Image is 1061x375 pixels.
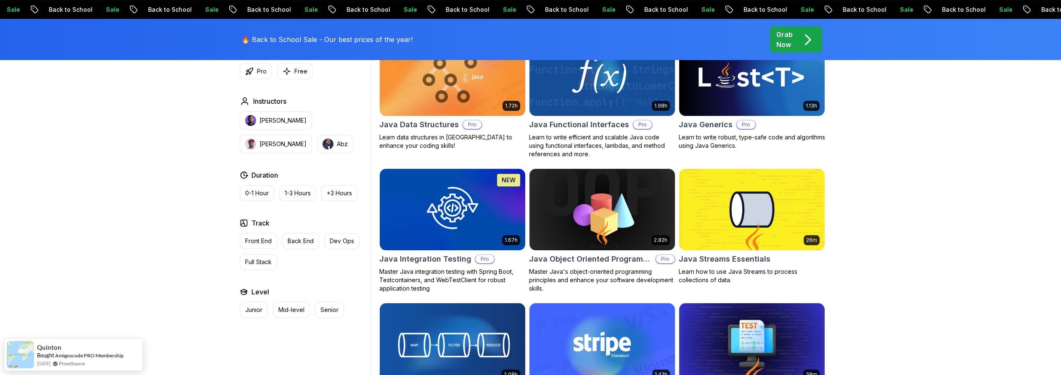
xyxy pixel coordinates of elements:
p: Pro [476,255,494,263]
p: Back to School [125,5,182,14]
p: 🔥 Back to School Sale - Our best prices of the year! [241,34,413,45]
p: Mid-level [278,306,304,314]
h2: Track [251,218,270,228]
p: Grab Now [776,29,793,50]
p: Back to School [720,5,778,14]
p: Back to School [621,5,678,14]
p: Sale [976,5,1003,14]
img: instructor img [245,139,256,149]
button: Pro [240,63,272,79]
img: Java Functional Interfaces card [529,34,675,116]
p: Junior [245,306,262,314]
p: [PERSON_NAME] [259,140,307,148]
a: ProveSource [59,360,85,367]
a: Java Streams Essentials card26mJava Streams EssentialsLearn how to use Java Streams to process co... [679,168,825,284]
p: Back to School [224,5,281,14]
button: instructor img[PERSON_NAME] [240,111,312,130]
p: Back to School [820,5,877,14]
button: 0-1 Hour [240,185,274,201]
img: Java Data Structures card [380,34,525,116]
button: Mid-level [273,302,310,318]
p: 1.98h [654,102,667,109]
button: 1-3 Hours [279,185,316,201]
button: Dev Ops [324,233,360,249]
p: 2.82h [654,237,667,244]
p: Learn to write efficient and scalable Java code using functional interfaces, lambdas, and method ... [529,133,675,158]
p: Dev Ops [330,237,354,245]
a: Java Integration Testing card1.67hNEWJava Integration TestingProMaster Java integration testing w... [379,168,526,293]
p: Back to School [26,5,83,14]
span: Quinton [37,344,61,351]
img: instructor img [323,139,333,149]
p: 1.67h [505,237,518,244]
button: Full Stack [240,254,277,270]
img: Java Object Oriented Programming card [529,169,675,250]
span: [DATE] [37,360,50,367]
p: 1-3 Hours [285,189,311,197]
button: Front End [240,233,277,249]
p: Free [294,67,307,76]
p: Sale [877,5,904,14]
p: 1.13h [806,102,817,109]
h2: Duration [251,170,278,180]
p: Back to School [522,5,579,14]
h2: Java Generics [679,119,733,131]
img: provesource social proof notification image [7,341,34,368]
a: Java Data Structures card1.72hJava Data StructuresProLearn data structures in [GEOGRAPHIC_DATA] t... [379,34,526,150]
p: Back to School [423,5,480,14]
p: 1.72h [505,102,518,109]
h2: Java Streams Essentials [679,253,770,265]
button: Back End [282,233,319,249]
button: +3 Hours [321,185,357,201]
h2: Java Integration Testing [379,253,471,265]
p: Back End [288,237,314,245]
p: [PERSON_NAME] [259,116,307,125]
span: Bought [37,352,54,359]
p: Back to School [919,5,976,14]
button: instructor img[PERSON_NAME] [240,135,312,153]
img: Java Generics card [679,34,825,116]
h2: Level [251,287,269,297]
p: Master Java integration testing with Spring Boot, Testcontainers, and WebTestClient for robust ap... [379,267,526,293]
a: Java Object Oriented Programming card2.82hJava Object Oriented ProgrammingProMaster Java's object... [529,168,675,293]
p: Full Stack [245,258,272,266]
p: Sale [778,5,804,14]
p: Learn data structures in [GEOGRAPHIC_DATA] to enhance your coding skills! [379,133,526,150]
p: Sale [579,5,606,14]
p: Sale [678,5,705,14]
p: Sale [83,5,110,14]
h2: Java Functional Interfaces [529,119,629,131]
h2: Instructors [253,96,286,106]
p: Sale [182,5,209,14]
img: Java Streams Essentials card [679,169,825,250]
p: Learn to write robust, type-safe code and algorithms using Java Generics. [679,133,825,150]
p: Sale [281,5,308,14]
button: Free [277,63,313,79]
a: Amigoscode PRO Membership [55,352,124,359]
img: instructor img [245,115,256,126]
p: Sale [480,5,507,14]
p: NEW [502,176,516,184]
p: Pro [463,121,482,129]
h2: Java Object Oriented Programming [529,253,652,265]
p: Sale [381,5,407,14]
button: Junior [240,302,268,318]
p: Senior [320,306,339,314]
p: Pro [257,67,267,76]
p: Pro [737,121,755,129]
p: Pro [656,255,675,263]
p: Front End [245,237,272,245]
p: 0-1 Hour [245,189,269,197]
img: Java Integration Testing card [380,169,525,250]
p: Abz [337,140,348,148]
h2: Java Data Structures [379,119,459,131]
p: Master Java's object-oriented programming principles and enhance your software development skills. [529,267,675,293]
p: +3 Hours [327,189,352,197]
button: Senior [315,302,344,318]
a: Java Generics card1.13hJava GenericsProLearn to write robust, type-safe code and algorithms using... [679,34,825,150]
p: Pro [633,121,652,129]
p: 26m [806,237,817,244]
p: Back to School [323,5,381,14]
a: Java Functional Interfaces card1.98hJava Functional InterfacesProLearn to write efficient and sca... [529,34,675,158]
button: instructor imgAbz [317,135,353,153]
